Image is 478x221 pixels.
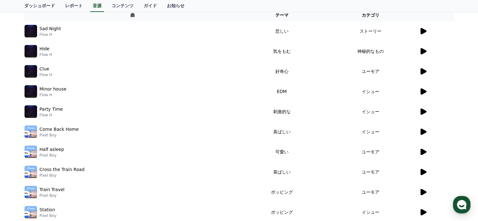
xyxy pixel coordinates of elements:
a: Home [2,169,41,185]
p: Sad Night [40,25,61,32]
a: Messages [41,169,81,185]
p: Flow H [40,92,67,97]
td: ストーリー [322,21,419,41]
img: music [25,25,37,37]
td: 刺激的な [241,102,322,122]
img: music [25,206,37,218]
td: 喜ばしい [241,162,322,182]
span: Settings [93,178,108,183]
p: Flow H [40,32,61,37]
td: 可愛い [241,142,322,162]
td: イシュー [322,81,419,102]
img: music [25,105,37,118]
td: ユーモア [322,182,419,202]
p: Flow H [40,113,63,118]
img: music [25,125,37,138]
p: Half asleep [40,146,64,153]
a: Settings [81,169,121,185]
td: イシュー [322,122,419,142]
p: Pixel Boy [40,153,64,158]
p: Train Travel [40,186,65,193]
th: テーマ [241,9,322,21]
p: Come Back Home [40,126,79,133]
td: 喜ばしい [241,122,322,142]
p: Hide [40,46,50,52]
td: ユーモア [322,142,419,162]
td: ユーモア [322,162,419,182]
p: Flow H [40,72,52,77]
th: カテゴリ [322,9,419,21]
p: Pixel Boy [40,213,57,218]
img: music [25,85,37,98]
p: Flow H [40,52,52,57]
span: Home [16,178,27,183]
p: Pixel Boy [40,133,79,138]
img: music [25,186,37,198]
td: ポッピング [241,182,322,202]
td: ユーモア [322,61,419,81]
p: Station [40,207,55,213]
p: Pixel Boy [40,193,65,198]
th: 曲 [24,9,241,21]
td: EDM [241,81,322,102]
span: Messages [52,179,71,184]
img: music [25,45,37,58]
td: 好奇心 [241,61,322,81]
img: music [25,166,37,178]
td: 気をもむ [241,41,322,61]
img: music [25,146,37,158]
p: Clue [40,66,49,72]
p: Minor house [40,86,67,92]
td: 悲しい [241,21,322,41]
p: Cross the Train Road [40,166,85,173]
p: Party Time [40,106,63,113]
img: music [25,65,37,78]
td: 神秘的なもの [322,41,419,61]
td: イシュー [322,102,419,122]
p: Pixel Boy [40,173,85,178]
